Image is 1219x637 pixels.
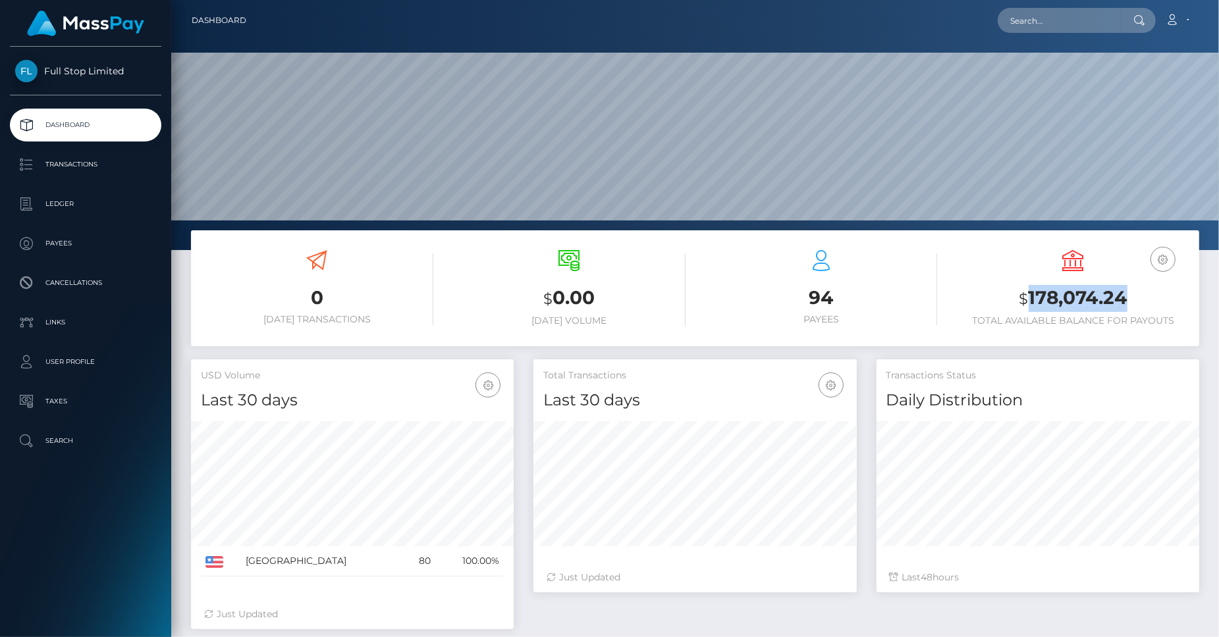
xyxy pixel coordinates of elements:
[10,267,161,299] a: Cancellations
[886,389,1189,412] h4: Daily Distribution
[241,546,404,576] td: [GEOGRAPHIC_DATA]
[435,546,504,576] td: 100.00%
[543,369,846,382] h5: Total Transactions
[205,556,223,568] img: US.png
[957,285,1189,312] h3: 178,074.24
[10,227,161,260] a: Payees
[201,369,504,382] h5: USD Volume
[890,571,1186,584] div: Last hours
[15,313,156,332] p: Links
[547,571,843,584] div: Just Updated
[201,314,433,325] h6: [DATE] Transactions
[15,352,156,372] p: User Profile
[10,188,161,220] a: Ledger
[543,389,846,412] h4: Last 30 days
[15,115,156,135] p: Dashboard
[15,431,156,451] p: Search
[886,369,1189,382] h5: Transactions Status
[201,285,433,311] h3: 0
[10,148,161,181] a: Transactions
[453,315,686,326] h6: [DATE] Volume
[27,11,144,36] img: MassPay Logo
[543,290,553,308] small: $
[201,389,504,412] h4: Last 30 days
[957,315,1189,326] h6: Total Available Balance for Payouts
[192,7,246,34] a: Dashboard
[10,109,161,141] a: Dashboard
[1019,290,1029,308] small: $
[10,65,161,77] span: Full Stop Limited
[404,546,436,576] td: 80
[705,285,938,311] h3: 94
[10,345,161,378] a: User Profile
[15,194,156,214] p: Ledger
[921,571,933,583] span: 48
[15,273,156,293] p: Cancellations
[10,385,161,418] a: Taxes
[15,60,38,82] img: Full Stop Limited
[10,306,161,339] a: Links
[453,285,686,312] h3: 0.00
[998,8,1122,33] input: Search...
[15,392,156,411] p: Taxes
[15,155,156,174] p: Transactions
[15,234,156,253] p: Payees
[705,314,938,325] h6: Payees
[10,424,161,457] a: Search
[204,607,501,621] div: Just Updated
